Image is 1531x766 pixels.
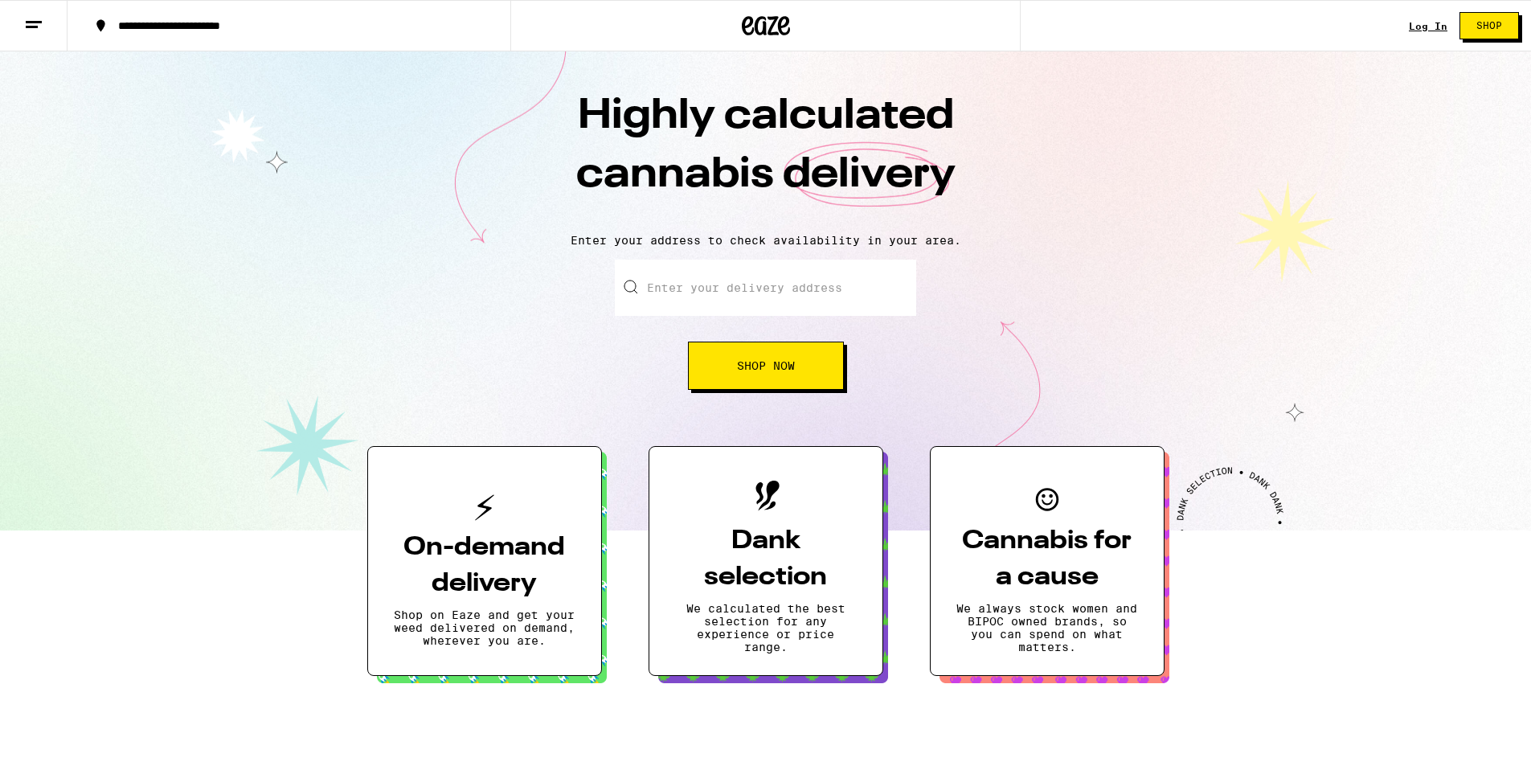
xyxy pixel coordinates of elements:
p: Shop on Eaze and get your weed delivered on demand, wherever you are. [394,608,575,647]
input: Enter your delivery address [615,260,916,316]
p: We always stock women and BIPOC owned brands, so you can spend on what matters. [956,602,1138,653]
h3: Cannabis for a cause [956,523,1138,596]
h1: Highly calculated cannabis delivery [485,88,1047,221]
a: Log In [1409,21,1447,31]
h3: On-demand delivery [394,530,575,602]
h3: Dank selection [675,523,857,596]
button: Dank selectionWe calculated the best selection for any experience or price range. [649,446,883,676]
button: Shop [1459,12,1519,39]
button: On-demand deliveryShop on Eaze and get your weed delivered on demand, wherever you are. [367,446,602,676]
span: Shop Now [737,360,795,371]
p: Enter your address to check availability in your area. [16,234,1515,247]
span: Shop [1476,21,1502,31]
a: Shop [1447,12,1531,39]
p: We calculated the best selection for any experience or price range. [675,602,857,653]
button: Shop Now [688,342,844,390]
button: Cannabis for a causeWe always stock women and BIPOC owned brands, so you can spend on what matters. [930,446,1165,676]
